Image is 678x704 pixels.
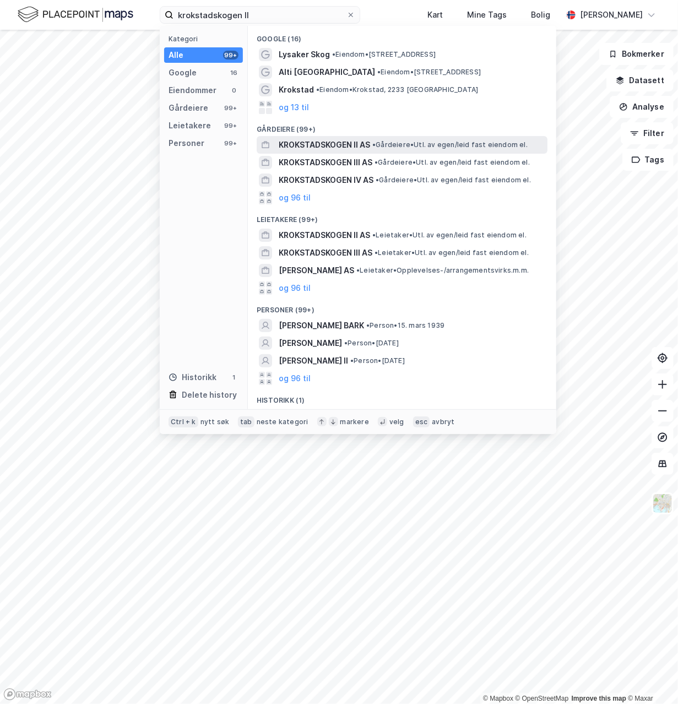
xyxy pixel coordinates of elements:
span: Leietaker • Utl. av egen/leid fast eiendom el. [375,248,529,257]
div: neste kategori [257,418,308,426]
button: Bokmerker [599,43,674,65]
span: [PERSON_NAME] [279,337,342,350]
button: og 96 til [279,191,311,204]
div: Ctrl + k [169,416,198,427]
span: • [375,248,378,257]
div: 99+ [223,104,238,112]
iframe: Chat Widget [623,651,678,704]
span: KROKSTADSKOGEN IV AS [279,174,373,187]
span: • [372,140,376,149]
div: esc [413,416,430,427]
span: • [350,356,354,365]
span: • [375,158,378,166]
div: Historikk (1) [248,387,556,407]
div: Mine Tags [467,8,507,21]
button: Filter [621,122,674,144]
span: • [376,176,379,184]
span: Gårdeiere • Utl. av egen/leid fast eiendom el. [372,140,528,149]
img: logo.f888ab2527a4732fd821a326f86c7f29.svg [18,5,133,24]
span: Leietaker • Opplevelses-/arrangementsvirks.m.m. [356,266,529,275]
div: 99+ [223,121,238,130]
div: 99+ [223,139,238,148]
div: Personer (99+) [248,297,556,317]
div: Leietakere (99+) [248,207,556,226]
span: • [316,85,319,94]
div: 1 [230,373,238,382]
input: Søk på adresse, matrikkel, gårdeiere, leietakere eller personer [173,7,346,23]
span: Person • [DATE] [344,339,399,348]
span: Leietaker • Utl. av egen/leid fast eiendom el. [372,231,527,240]
div: Gårdeiere [169,101,208,115]
span: Person • 15. mars 1939 [366,321,444,330]
div: nytt søk [200,418,230,426]
span: Eiendom • Krokstad, 2233 [GEOGRAPHIC_DATA] [316,85,478,94]
span: • [332,50,335,58]
button: og 96 til [279,281,311,295]
div: markere [340,418,369,426]
span: [PERSON_NAME] II [279,354,348,367]
span: Eiendom • [STREET_ADDRESS] [377,68,481,77]
span: Eiendom • [STREET_ADDRESS] [332,50,436,59]
div: velg [389,418,404,426]
a: Mapbox homepage [3,688,52,701]
span: Krokstad [279,83,314,96]
span: • [344,339,348,347]
div: avbryt [432,418,454,426]
span: [PERSON_NAME] AS [279,264,354,277]
a: OpenStreetMap [516,695,569,702]
div: Leietakere [169,119,211,132]
a: Mapbox [483,695,513,702]
div: Alle [169,48,183,62]
button: Analyse [610,96,674,118]
span: KROKSTADSKOGEN III AS [279,156,372,169]
span: KROKSTADSKOGEN II AS [279,138,370,151]
div: Kart [427,8,443,21]
span: [PERSON_NAME] BARK [279,319,364,332]
span: Gårdeiere • Utl. av egen/leid fast eiendom el. [376,176,531,185]
div: tab [238,416,254,427]
span: Lysaker Skog [279,48,330,61]
div: Google [169,66,197,79]
div: [PERSON_NAME] [580,8,643,21]
div: Historikk [169,371,216,384]
span: KROKSTADSKOGEN II AS [279,229,370,242]
div: 0 [230,86,238,95]
span: Person • [DATE] [350,356,405,365]
span: KROKSTADSKOGEN III AS [279,246,372,259]
button: og 13 til [279,101,309,114]
img: Z [652,493,673,514]
div: Personer [169,137,204,150]
div: Google (16) [248,26,556,46]
button: og 96 til [279,372,311,385]
span: • [366,321,370,329]
div: Delete history [182,388,237,402]
div: Bolig [531,8,550,21]
span: • [377,68,381,76]
span: • [356,266,360,274]
div: 16 [230,68,238,77]
button: Tags [622,149,674,171]
div: Kategori [169,35,243,43]
div: 99+ [223,51,238,59]
div: Gårdeiere (99+) [248,116,556,136]
div: Eiendommer [169,84,216,97]
a: Improve this map [572,695,626,702]
button: Datasett [606,69,674,91]
span: Alti [GEOGRAPHIC_DATA] [279,66,375,79]
span: Gårdeiere • Utl. av egen/leid fast eiendom el. [375,158,530,167]
span: • [372,231,376,239]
